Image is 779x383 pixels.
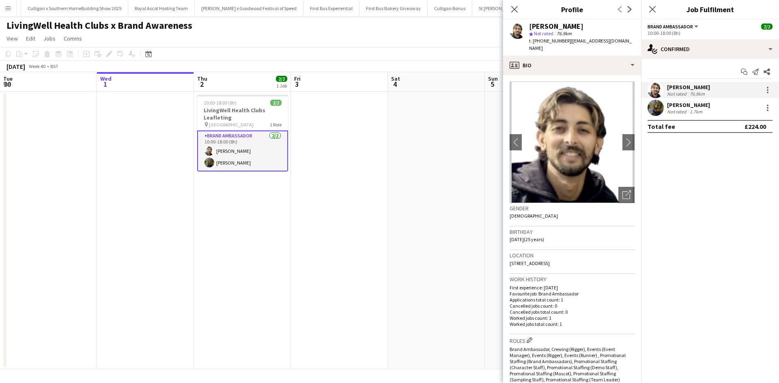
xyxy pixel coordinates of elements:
p: Favourite job: Brand Ambassador [510,291,635,297]
span: 10:00-18:00 (8h) [204,100,237,106]
h3: Location [510,252,635,259]
h3: Work history [510,276,635,283]
button: First Bus Bakery Giveaway [359,0,428,16]
h3: Gender [510,205,635,212]
div: [PERSON_NAME] [667,83,710,91]
span: 30 [2,79,13,89]
p: First experience: [DATE] [510,285,635,291]
div: Not rated [667,109,688,115]
span: Edit [26,35,35,42]
span: Fri [294,75,301,82]
span: Wed [100,75,112,82]
div: [PERSON_NAME] [529,23,583,30]
span: Comms [64,35,82,42]
a: Edit [23,33,39,44]
span: Not rated [534,30,553,36]
span: 4 [390,79,400,89]
div: £224.00 [745,122,766,131]
div: 1 Job [276,83,287,89]
div: Not rated [667,91,688,97]
span: Thu [197,75,207,82]
span: t. [PHONE_NUMBER] [529,38,571,44]
p: Cancelled jobs total count: 0 [510,309,635,315]
h1: LivingWell Health Clubs x Brand Awareness [6,19,192,32]
span: 2/2 [761,24,773,30]
img: Crew avatar or photo [510,81,635,203]
span: 5 [487,79,498,89]
div: [DATE] [6,62,25,71]
app-card-role: Brand Ambassador2/210:00-18:00 (8h)[PERSON_NAME][PERSON_NAME] [197,131,288,171]
span: Sat [391,75,400,82]
h3: LivingWell Health Clubs Leafleting [197,107,288,121]
a: View [3,33,21,44]
span: [GEOGRAPHIC_DATA] [209,122,254,128]
a: Jobs [40,33,59,44]
p: Worked jobs count: 1 [510,315,635,321]
span: [DEMOGRAPHIC_DATA] [510,213,558,219]
p: Applications total count: 1 [510,297,635,303]
button: Culligan x Southern HomeBuilding Show 2025 [21,0,128,16]
div: Open photos pop-in [618,187,635,203]
button: St [PERSON_NAME]'s Family Experiential Event [472,0,581,16]
div: 76.9km [688,91,706,97]
h3: Job Fulfilment [641,4,779,15]
span: [STREET_ADDRESS] [510,260,550,266]
button: Brand Ambassador [648,24,699,30]
button: First Bus Experiential [303,0,359,16]
a: Comms [60,33,85,44]
span: Tue [3,75,13,82]
span: 1 [99,79,112,89]
div: Bio [503,56,641,75]
span: Jobs [43,35,56,42]
div: Confirmed [641,39,779,59]
div: BST [50,63,58,69]
h3: Roles [510,336,635,344]
button: [PERSON_NAME] x Goodwood Festival of Speed [195,0,303,16]
span: 3 [293,79,301,89]
div: Total fee [648,122,675,131]
app-job-card: 10:00-18:00 (8h)2/2LivingWell Health Clubs Leafleting [GEOGRAPHIC_DATA]1 RoleBrand Ambassador2/21... [197,95,288,171]
button: Culligan Bonus [428,0,472,16]
span: Sun [488,75,498,82]
span: 2 [196,79,207,89]
p: Worked jobs total count: 1 [510,321,635,327]
span: 76.9km [555,30,573,36]
span: [DATE] (25 years) [510,236,544,242]
h3: Birthday [510,228,635,235]
p: Cancelled jobs count: 0 [510,303,635,309]
button: Royal Ascot Hosting Team [128,0,195,16]
span: Week 40 [27,63,47,69]
h3: Profile [503,4,641,15]
span: Brand Ambassador [648,24,693,30]
div: 1.7km [688,109,704,115]
span: 2/2 [270,100,282,106]
span: Brand Ambassador, Crewing (Rigger), Events (Event Manager), Events (Rigger), Events (Runner) , Pr... [510,346,626,383]
div: [PERSON_NAME] [667,101,710,109]
span: 1 Role [270,122,282,128]
span: 2/2 [276,76,287,82]
span: View [6,35,18,42]
span: | [EMAIL_ADDRESS][DOMAIN_NAME] [529,38,632,51]
div: 10:00-18:00 (8h) [648,30,773,36]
